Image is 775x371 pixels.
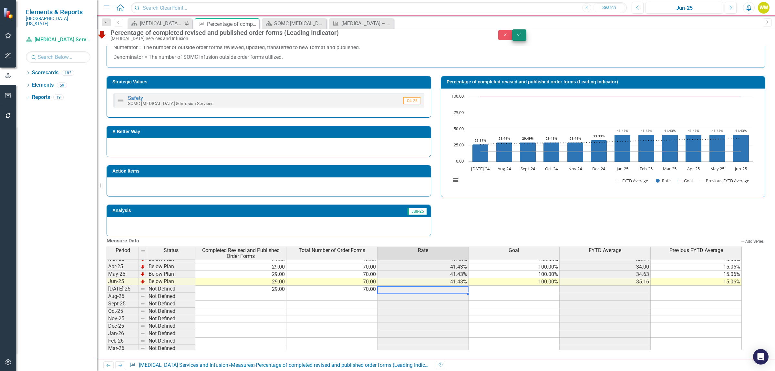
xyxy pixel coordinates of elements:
p: Numerator = The number of outside order forms reviewed, updated, transferred to new format and pu... [113,44,759,53]
span: Rate [418,248,428,253]
img: 8DAGhfEEPCf229AAAAAElFTkSuQmCC [140,338,145,344]
text: 41.43% [664,128,676,133]
img: 8DAGhfEEPCf229AAAAAElFTkSuQmCC [140,248,146,253]
div: 182 [62,70,74,76]
text: 41.43% [712,128,723,133]
a: Safety [128,95,143,101]
span: Total Number of Order Forms [299,248,365,253]
td: 41.43% [377,278,469,286]
td: Not Defined [147,293,195,300]
a: Scorecards [32,69,58,77]
td: 34.00 [560,263,651,271]
a: Reports [32,94,50,101]
td: Not Defined [147,330,195,337]
text: 41.43% [688,128,699,133]
span: FYTD Average [589,248,621,253]
img: TnMDeAgwAPMxUmUi88jYAAAAAElFTkSuQmCC [140,271,145,277]
text: 41.43% [735,128,747,133]
button: Show Rate [656,178,671,184]
div: SOMC [MEDICAL_DATA] & Infusion Services Summary Page [274,19,325,27]
div: [MEDICAL_DATA] – [MEDICAL_DATA] Detection to Diagnosis (Real Time) [341,19,392,27]
img: 8DAGhfEEPCf229AAAAAElFTkSuQmCC [140,309,145,314]
text: Apr-25 [687,166,700,172]
text: 75.00 [454,110,464,115]
td: 41.43% [377,263,469,271]
td: Not Defined [147,345,195,352]
td: Mar-26 [107,345,139,352]
path: May-25, 41.42857143. Rate. [709,134,726,162]
h3: Action Items [112,169,428,174]
td: 100.00% [469,263,560,271]
td: Below Plan [147,278,195,285]
div: » » [129,362,431,369]
path: Jul-24, 26.5060241. Rate. [472,144,489,162]
td: Not Defined [147,337,195,345]
text: Feb-25 [640,166,653,172]
small: SOMC [MEDICAL_DATA] & Infusion Services [128,101,213,106]
a: [MEDICAL_DATA] Services and Infusion [26,36,90,44]
button: Jun-25 [646,2,723,14]
text: 41.43% [617,128,628,133]
a: [MEDICAL_DATA] Services and Infusion [139,362,228,368]
div: Percentage of completed revised and published order forms (Leading Indicator) [110,29,485,36]
text: Dec-24 [592,166,605,172]
text: Aug-24 [498,166,511,172]
a: [MEDICAL_DATA] Services and Infusion Dashboard [129,19,182,27]
td: 100.00% [469,271,560,278]
td: 70.00 [286,263,377,271]
text: Oct-24 [545,166,558,172]
td: Aug-25 [107,293,139,300]
td: Below Plan [147,263,195,270]
path: Apr-25, 41.42857143. Rate. [686,134,702,162]
td: 15.06% [651,278,742,286]
a: [MEDICAL_DATA] – [MEDICAL_DATA] Detection to Diagnosis (Real Time) [331,19,392,27]
td: 15.06% [651,263,742,271]
td: 41.43% [377,271,469,278]
path: Feb-25, 41.42857143. Rate. [638,134,655,162]
a: Measures [231,362,253,368]
text: 29.49% [546,136,557,141]
td: Jun-25 [107,278,139,285]
td: Sept-25 [107,300,139,308]
span: Completed Revised and Published Order Forms [197,248,285,259]
td: 70.00 [286,278,377,286]
g: Previous FYTD Average, series 4 of 4. Line with 12 data points. [479,150,742,153]
img: 8DAGhfEEPCf229AAAAAElFTkSuQmCC [140,331,145,336]
td: Dec-25 [107,323,139,330]
button: Show Goal [677,178,693,184]
img: TnMDeAgwAPMxUmUi88jYAAAAAElFTkSuQmCC [140,264,145,269]
button: View chart menu, Chart [451,176,460,185]
img: 8DAGhfEEPCf229AAAAAElFTkSuQmCC [140,286,145,291]
span: Jun-25 [408,208,427,215]
input: Search Below... [26,51,90,63]
td: Apr-25 [107,263,139,270]
img: TnMDeAgwAPMxUmUi88jYAAAAAElFTkSuQmCC [140,279,145,284]
text: Sept-24 [521,166,535,172]
span: Search [602,5,616,10]
img: Not Defined [117,97,125,104]
img: 8DAGhfEEPCf229AAAAAElFTkSuQmCC [140,323,145,329]
td: [DATE]-25 [107,285,139,293]
button: Search [593,3,625,12]
td: 34.63 [560,271,651,278]
td: Jan-26 [107,330,139,337]
td: Feb-26 [107,337,139,345]
td: Not Defined [147,315,195,323]
h3: A Better Way [112,129,428,134]
div: Chart. Highcharts interactive chart. [448,93,759,190]
text: [DATE]-24 [471,166,490,172]
span: Previous FYTD Average [669,248,723,253]
span: Q4-25 [403,97,420,104]
div: 59 [57,82,67,88]
img: ClearPoint Strategy [3,7,15,19]
text: 26.51% [475,138,486,143]
div: WW [758,2,770,14]
text: 29.49% [522,136,533,141]
small: [GEOGRAPHIC_DATA][US_STATE] [26,16,90,26]
span: Elements & Reports [26,8,90,16]
a: Elements [32,81,54,89]
td: 29.00 [195,286,286,293]
div: [MEDICAL_DATA] Services and Infusion Dashboard [140,19,182,27]
button: Show Previous FYTD Average [699,178,750,184]
svg: Interactive chart [448,93,756,190]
